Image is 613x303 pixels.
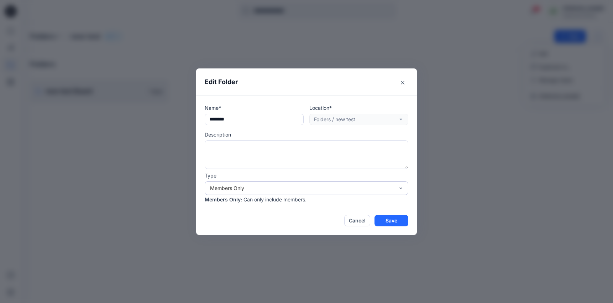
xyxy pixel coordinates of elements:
[205,172,408,179] p: Type
[205,131,408,138] p: Description
[243,196,306,203] p: Can only include members.
[196,68,417,95] header: Edit Folder
[309,104,408,112] p: Location*
[210,184,394,192] div: Members Only
[374,215,408,226] button: Save
[397,77,408,88] button: Close
[344,215,370,226] button: Cancel
[205,196,242,203] p: Members Only :
[205,104,304,112] p: Name*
